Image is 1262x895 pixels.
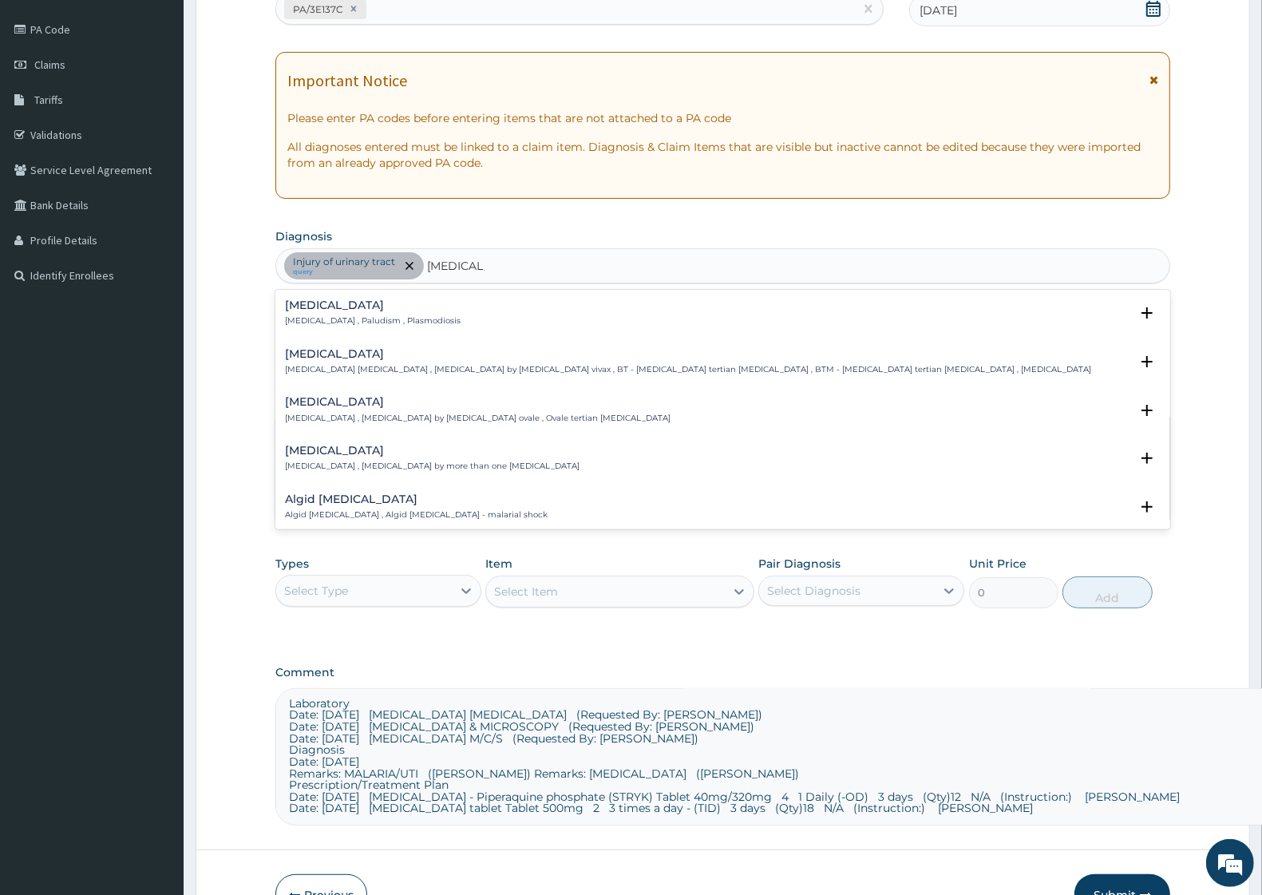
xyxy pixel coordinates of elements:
[920,2,957,18] span: [DATE]
[287,139,1158,171] p: All diagnoses entered must be linked to a claim item. Diagnosis & Claim Items that are visible bu...
[485,556,512,572] label: Item
[8,436,304,492] textarea: Type your message and hit 'Enter'
[1137,449,1157,468] i: open select status
[293,255,395,268] p: Injury of urinary tract
[275,557,309,571] label: Types
[1062,576,1152,608] button: Add
[284,583,348,599] div: Select Type
[285,396,671,408] h4: [MEDICAL_DATA]
[262,8,300,46] div: Minimize live chat window
[34,57,65,72] span: Claims
[285,413,671,424] p: [MEDICAL_DATA] , [MEDICAL_DATA] by [MEDICAL_DATA] ovale , Ovale tertian [MEDICAL_DATA]
[1137,401,1157,420] i: open select status
[285,461,580,472] p: [MEDICAL_DATA] , [MEDICAL_DATA] by more than one [MEDICAL_DATA]
[285,493,548,505] h4: Algid [MEDICAL_DATA]
[285,299,461,311] h4: [MEDICAL_DATA]
[1137,497,1157,517] i: open select status
[969,556,1027,572] label: Unit Price
[1137,303,1157,323] i: open select status
[287,72,407,89] h1: Important Notice
[285,348,1091,360] h4: [MEDICAL_DATA]
[34,93,63,107] span: Tariffs
[285,509,548,521] p: Algid [MEDICAL_DATA] , Algid [MEDICAL_DATA] - malarial shock
[93,201,220,362] span: We're online!
[767,583,860,599] div: Select Diagnosis
[287,110,1158,126] p: Please enter PA codes before entering items that are not attached to a PA code
[275,666,1170,679] label: Comment
[285,364,1091,375] p: [MEDICAL_DATA] [MEDICAL_DATA] , [MEDICAL_DATA] by [MEDICAL_DATA] vivax , BT - [MEDICAL_DATA] tert...
[83,89,268,110] div: Chat with us now
[30,80,65,120] img: d_794563401_company_1708531726252_794563401
[285,315,461,327] p: [MEDICAL_DATA] , Paludism , Plasmodiosis
[402,259,417,273] span: remove selection option
[275,228,332,244] label: Diagnosis
[285,445,580,457] h4: [MEDICAL_DATA]
[758,556,841,572] label: Pair Diagnosis
[1137,352,1157,371] i: open select status
[293,268,395,276] small: query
